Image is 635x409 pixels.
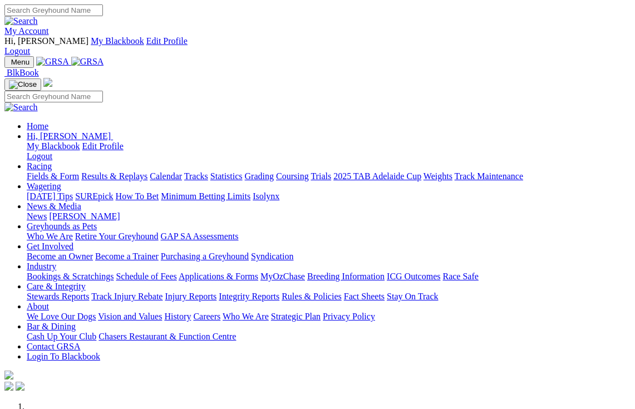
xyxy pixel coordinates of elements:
[27,141,631,161] div: Hi, [PERSON_NAME]
[311,171,331,181] a: Trials
[27,332,631,342] div: Bar & Dining
[282,292,342,301] a: Rules & Policies
[27,231,73,241] a: Who We Are
[4,382,13,391] img: facebook.svg
[27,352,100,361] a: Login To Blackbook
[27,121,48,131] a: Home
[271,312,321,321] a: Strategic Plan
[27,302,49,311] a: About
[99,332,236,341] a: Chasers Restaurant & Function Centre
[27,292,89,301] a: Stewards Reports
[27,282,86,291] a: Care & Integrity
[27,332,96,341] a: Cash Up Your Club
[184,171,208,181] a: Tracks
[27,141,80,151] a: My Blackbook
[27,252,93,261] a: Become an Owner
[91,292,163,301] a: Track Injury Rebate
[27,312,96,321] a: We Love Our Dogs
[165,292,216,301] a: Injury Reports
[27,191,73,201] a: [DATE] Tips
[27,191,631,201] div: Wagering
[27,161,52,171] a: Racing
[27,242,73,251] a: Get Involved
[81,171,147,181] a: Results & Replays
[4,46,30,56] a: Logout
[27,322,76,331] a: Bar & Dining
[27,312,631,322] div: About
[27,272,631,282] div: Industry
[82,141,124,151] a: Edit Profile
[442,272,478,281] a: Race Safe
[27,262,56,271] a: Industry
[71,57,104,67] img: GRSA
[4,371,13,380] img: logo-grsa-white.png
[27,171,79,181] a: Fields & Form
[4,91,103,102] input: Search
[146,36,188,46] a: Edit Profile
[219,292,279,301] a: Integrity Reports
[36,57,69,67] img: GRSA
[333,171,421,181] a: 2025 TAB Adelaide Cup
[344,292,385,301] a: Fact Sheets
[27,181,61,191] a: Wagering
[27,272,114,281] a: Bookings & Scratchings
[424,171,452,181] a: Weights
[75,231,159,241] a: Retire Your Greyhound
[91,36,144,46] a: My Blackbook
[11,58,29,66] span: Menu
[251,252,293,261] a: Syndication
[276,171,309,181] a: Coursing
[210,171,243,181] a: Statistics
[150,171,182,181] a: Calendar
[43,78,52,87] img: logo-grsa-white.png
[16,382,24,391] img: twitter.svg
[179,272,258,281] a: Applications & Forms
[98,312,162,321] a: Vision and Values
[387,292,438,301] a: Stay On Track
[4,26,49,36] a: My Account
[4,16,38,26] img: Search
[27,211,47,221] a: News
[95,252,159,261] a: Become a Trainer
[161,252,249,261] a: Purchasing a Greyhound
[27,131,113,141] a: Hi, [PERSON_NAME]
[27,292,631,302] div: Care & Integrity
[307,272,385,281] a: Breeding Information
[253,191,279,201] a: Isolynx
[223,312,269,321] a: Who We Are
[161,191,250,201] a: Minimum Betting Limits
[4,102,38,112] img: Search
[75,191,113,201] a: SUREpick
[27,171,631,181] div: Racing
[49,211,120,221] a: [PERSON_NAME]
[4,78,41,91] button: Toggle navigation
[245,171,274,181] a: Grading
[260,272,305,281] a: MyOzChase
[4,68,39,77] a: BlkBook
[161,231,239,241] a: GAP SA Assessments
[193,312,220,321] a: Careers
[455,171,523,181] a: Track Maintenance
[27,211,631,221] div: News & Media
[4,4,103,16] input: Search
[9,80,37,89] img: Close
[27,252,631,262] div: Get Involved
[116,191,159,201] a: How To Bet
[4,36,631,56] div: My Account
[116,272,176,281] a: Schedule of Fees
[4,56,34,68] button: Toggle navigation
[27,221,97,231] a: Greyhounds as Pets
[27,151,52,161] a: Logout
[27,231,631,242] div: Greyhounds as Pets
[7,68,39,77] span: BlkBook
[27,201,81,211] a: News & Media
[164,312,191,321] a: History
[387,272,440,281] a: ICG Outcomes
[4,36,88,46] span: Hi, [PERSON_NAME]
[27,342,80,351] a: Contact GRSA
[27,131,111,141] span: Hi, [PERSON_NAME]
[323,312,375,321] a: Privacy Policy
